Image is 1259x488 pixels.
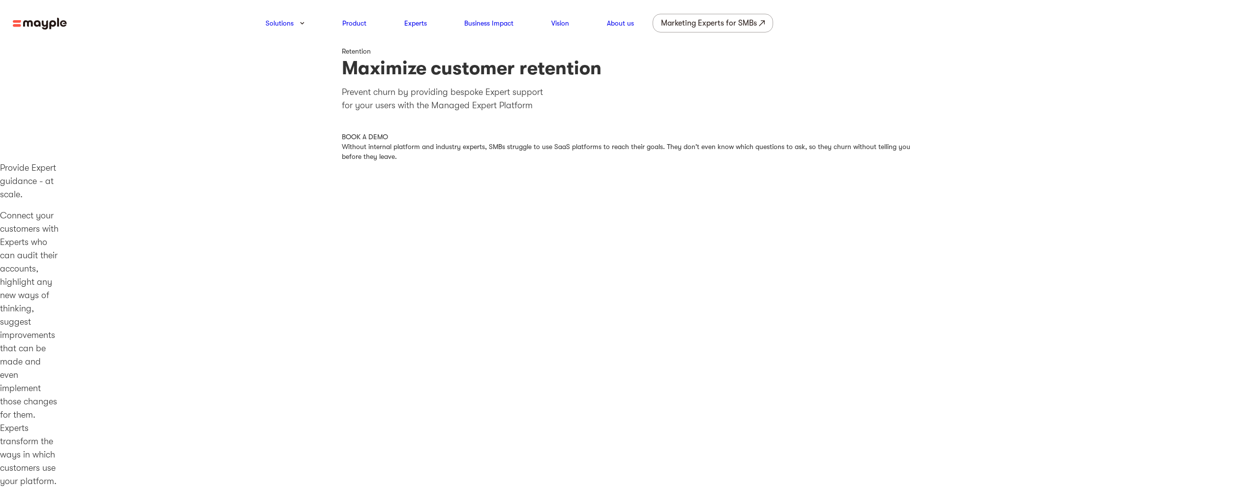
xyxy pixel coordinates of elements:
div: Retention [342,46,917,56]
img: mayple-logo [13,18,67,30]
div: Without internal platform and industry experts, SMBs struggle to use SaaS platforms to reach thei... [342,142,917,161]
a: About us [607,17,634,29]
a: Experts [404,17,427,29]
h1: Maximize customer retention [342,56,917,80]
p: Prevent churn by providing bespoke Expert support for your users with the Managed Expert Platform [342,86,917,112]
img: arrow-down [300,22,304,25]
div: BOOK A DEMO [342,132,917,142]
a: Product [342,17,366,29]
a: Solutions [266,17,294,29]
a: Business Impact [464,17,513,29]
div: Marketing Experts for SMBs [661,16,757,30]
a: Vision [551,17,569,29]
a: Marketing Experts for SMBs [653,14,773,32]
